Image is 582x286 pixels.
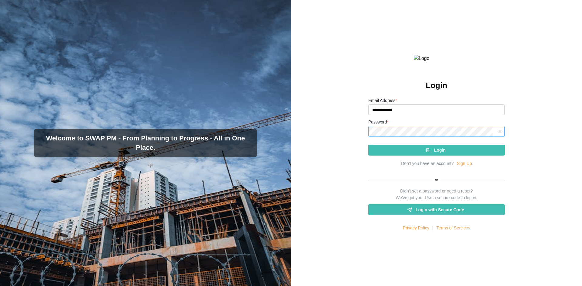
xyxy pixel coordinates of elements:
a: Login with Secure Code [368,204,505,215]
div: Didn't set a password or need a reset? We've got you. Use a secure code to log in. [396,188,477,201]
span: Login [434,145,446,155]
div: or [368,177,505,183]
a: Sign Up [457,160,472,167]
h3: Welcome to SWAP PM - From Planning to Progress - All in One Place. [39,134,252,153]
label: Email Address [368,97,397,104]
img: Logo [414,55,459,62]
a: Terms of Services [436,225,470,232]
div: | [432,225,433,232]
h2: Login [426,80,447,91]
label: Password [368,119,389,126]
span: Login with Secure Code [416,205,464,215]
a: Privacy Policy [403,225,429,232]
button: Login [368,145,505,156]
div: Don’t you have an account? [401,160,454,167]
